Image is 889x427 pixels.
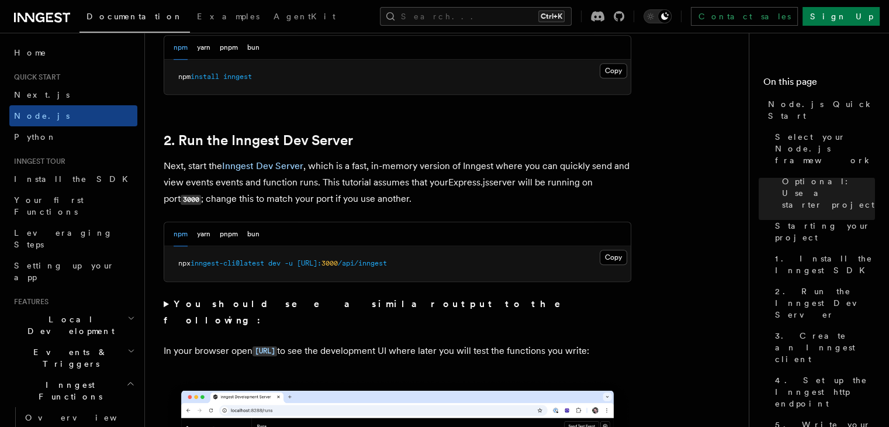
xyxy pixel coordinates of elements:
[770,248,875,281] a: 1. Install the Inngest SDK
[802,7,880,26] a: Sign Up
[763,75,875,94] h4: On this page
[9,126,137,147] a: Python
[770,126,875,171] a: Select your Node.js framework
[338,259,387,267] span: /api/inngest
[14,111,70,120] span: Node.js
[79,4,190,33] a: Documentation
[174,36,188,60] button: npm
[297,259,321,267] span: [URL]:
[285,259,293,267] span: -u
[600,250,627,265] button: Copy
[14,47,47,58] span: Home
[14,90,70,99] span: Next.js
[775,253,875,276] span: 1. Install the Inngest SDK
[9,342,137,374] button: Events & Triggers
[782,175,875,211] span: Optional: Use a starter project
[164,132,353,149] a: 2. Run the Inngest Dev Server
[87,12,183,21] span: Documentation
[197,36,210,60] button: yarn
[9,346,127,370] span: Events & Triggers
[268,259,281,267] span: dev
[14,195,84,216] span: Your first Functions
[191,259,264,267] span: inngest-cli@latest
[9,255,137,288] a: Setting up your app
[691,7,798,26] a: Contact sales
[321,259,338,267] span: 3000
[220,36,238,60] button: pnpm
[775,220,875,243] span: Starting your project
[775,131,875,166] span: Select your Node.js framework
[9,105,137,126] a: Node.js
[267,4,343,32] a: AgentKit
[770,370,875,414] a: 4. Set up the Inngest http endpoint
[9,42,137,63] a: Home
[190,4,267,32] a: Examples
[220,222,238,246] button: pnpm
[9,168,137,190] a: Install the SDK
[770,325,875,370] a: 3. Create an Inngest client
[14,132,57,142] span: Python
[174,222,188,246] button: npm
[14,174,135,184] span: Install the SDK
[178,73,191,81] span: npm
[775,374,875,409] span: 4. Set up the Inngest http endpoint
[600,63,627,78] button: Copy
[164,298,577,326] strong: You should see a similar output to the following:
[9,314,127,337] span: Local Development
[252,345,277,356] a: [URL]
[14,261,115,282] span: Setting up your app
[252,346,277,356] code: [URL]
[9,379,126,402] span: Inngest Functions
[775,285,875,321] span: 2. Run the Inngest Dev Server
[9,374,137,407] button: Inngest Functions
[223,73,252,81] span: inngest
[178,259,191,267] span: npx
[775,330,875,365] span: 3. Create an Inngest client
[274,12,335,21] span: AgentKit
[9,222,137,255] a: Leveraging Steps
[191,73,219,81] span: install
[247,222,260,246] button: bun
[380,7,572,26] button: Search...Ctrl+K
[14,228,113,249] span: Leveraging Steps
[768,98,875,122] span: Node.js Quick Start
[770,281,875,325] a: 2. Run the Inngest Dev Server
[777,171,875,215] a: Optional: Use a starter project
[9,190,137,222] a: Your first Functions
[770,215,875,248] a: Starting your project
[9,309,137,342] button: Local Development
[197,222,210,246] button: yarn
[538,11,565,22] kbd: Ctrl+K
[9,73,60,82] span: Quick start
[644,9,672,23] button: Toggle dark mode
[9,157,65,166] span: Inngest tour
[9,297,49,307] span: Features
[25,413,146,422] span: Overview
[181,195,201,205] code: 3000
[164,158,631,208] p: Next, start the , which is a fast, in-memory version of Inngest where you can quickly send and vi...
[197,12,260,21] span: Examples
[164,296,631,329] summary: You should see a similar output to the following:
[9,84,137,105] a: Next.js
[247,36,260,60] button: bun
[763,94,875,126] a: Node.js Quick Start
[164,343,631,360] p: In your browser open to see the development UI where later you will test the functions you write:
[222,160,303,171] a: Inngest Dev Server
